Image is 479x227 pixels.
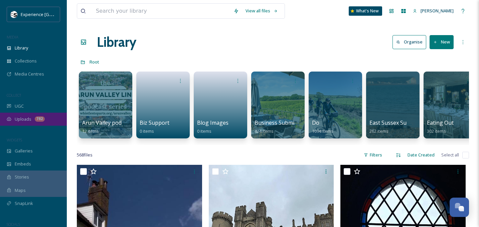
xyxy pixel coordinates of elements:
button: New [430,35,454,49]
span: Blog Images [197,119,228,126]
div: 782 [35,116,45,122]
div: Filters [360,148,385,161]
a: Arun Valley podcast12 items [82,120,132,134]
a: Biz Support0 items [140,120,169,134]
img: WSCC%20ES%20Socials%20Icon%20-%20Secondary%20-%20Black.jpg [11,11,17,18]
span: Business Submissions [255,119,310,126]
span: Experience [GEOGRAPHIC_DATA] [21,11,87,17]
span: Library [15,45,28,51]
span: Biz Support [140,119,169,126]
div: Date Created [404,148,438,161]
span: 424 items [255,128,274,134]
button: Open Chat [450,198,469,217]
span: SnapLink [15,200,33,207]
span: Media Centres [15,71,44,77]
span: Stories [15,174,29,180]
a: Eating Out302 items [427,120,454,134]
input: Search your library [93,4,230,18]
span: 0 items [197,128,211,134]
span: Root [90,59,99,65]
span: Eating Out [427,119,454,126]
a: View all files [242,4,281,17]
span: SOCIALS [7,222,20,227]
a: Business Submissions424 items [255,120,310,134]
span: 302 items [427,128,446,134]
span: WIDGETS [7,137,22,142]
span: UGC [15,103,24,109]
a: What's New [349,6,382,16]
span: Select all [441,152,459,158]
span: COLLECT [7,93,21,98]
span: MEDIA [7,34,18,39]
span: Uploads [15,116,31,122]
button: Organise [392,35,426,49]
span: 12 items [82,128,99,134]
span: Collections [15,58,37,64]
span: 568 file s [77,152,93,158]
span: Maps [15,187,26,194]
a: Blog Images0 items [197,120,228,134]
a: Root [90,58,99,66]
span: [PERSON_NAME] [421,8,454,14]
a: [PERSON_NAME] [410,4,457,17]
span: 262 items [369,128,388,134]
a: Library [97,32,136,52]
span: Do [312,119,319,126]
span: 0 items [140,128,154,134]
span: Galleries [15,148,33,154]
a: Do1094 items [312,120,333,134]
span: 1094 items [312,128,333,134]
span: Embeds [15,161,31,167]
span: Arun Valley podcast [82,119,132,126]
